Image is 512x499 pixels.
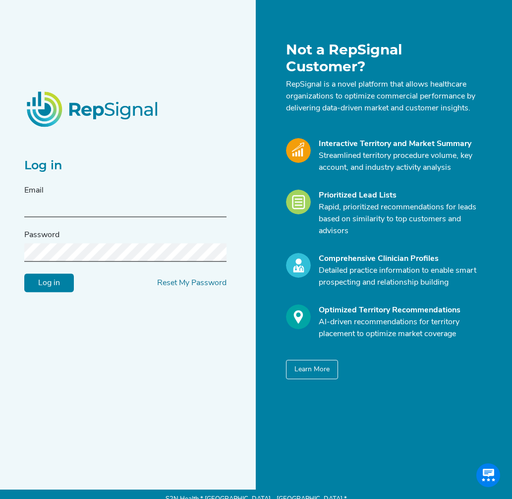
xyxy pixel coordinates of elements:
img: Market_Icon.a700a4ad.svg [286,138,311,163]
img: Optimize_Icon.261f85db.svg [286,304,311,329]
button: Learn More [286,360,338,379]
div: Optimized Territory Recommendations [319,304,482,316]
p: Rapid, prioritized recommendations for leads based on similarity to top customers and advisors [319,201,482,237]
a: Reset My Password [157,279,227,287]
div: Prioritized Lead Lists [319,190,482,201]
p: Streamlined territory procedure volume, key account, and industry activity analysis [319,150,482,174]
h2: Log in [24,158,227,173]
input: Log in [24,273,74,292]
h1: Not a RepSignal Customer? [286,42,482,75]
p: Detailed practice information to enable smart prospecting and relationship building [319,265,482,289]
img: Profile_Icon.739e2aba.svg [286,253,311,278]
img: RepSignalLogo.20539ed3.png [14,79,172,139]
p: RepSignal is a novel platform that allows healthcare organizations to optimize commercial perform... [286,79,482,114]
div: Comprehensive Clinician Profiles [319,253,482,265]
img: Leads_Icon.28e8c528.svg [286,190,311,214]
p: AI-driven recommendations for territory placement to optimize market coverage [319,316,482,340]
label: Password [24,229,59,241]
label: Email [24,184,44,196]
div: Interactive Territory and Market Summary [319,138,482,150]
